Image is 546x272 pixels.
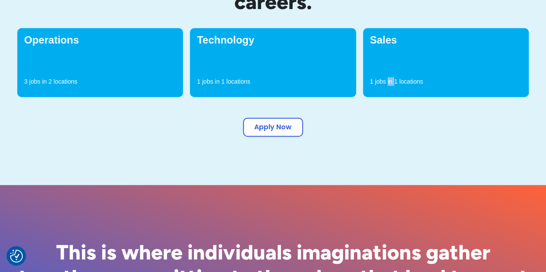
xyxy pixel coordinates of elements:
[226,77,250,86] p: locations
[375,77,392,86] p: jobs in
[29,77,47,86] p: jobs in
[370,77,373,86] p: 1
[202,77,219,86] p: jobs in
[54,77,77,86] p: locations
[370,35,522,45] h4: Sales
[221,77,225,86] p: 1
[10,250,23,263] img: Revisit consent button
[243,118,303,137] a: Apply Now
[197,77,200,86] p: 1
[10,250,23,263] button: Consent Preferences
[48,77,52,86] p: 2
[394,77,398,86] p: 1
[24,35,176,45] h4: Operations
[24,77,28,86] p: 3
[197,35,349,45] h4: Technology
[399,77,423,86] p: locations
